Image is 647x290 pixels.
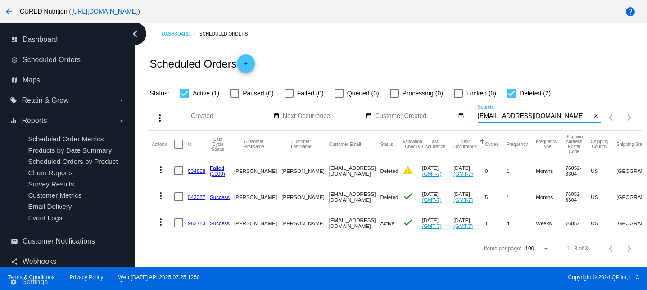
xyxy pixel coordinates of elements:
[234,210,281,236] mat-cell: [PERSON_NAME]
[403,217,413,228] mat-icon: check
[118,97,125,104] i: arrow_drop_down
[149,54,254,72] h2: Scheduled Orders
[234,139,273,149] button: Change sorting for CustomerFirstName
[616,141,646,147] button: Change sorting for ShippingState
[329,210,380,236] mat-cell: [EMAIL_ADDRESS][DOMAIN_NAME]
[331,274,639,281] span: Copyright © 2024 QPilot, LLC
[507,141,528,147] button: Change sorting for Frequency
[565,210,591,236] mat-cell: 76052
[620,240,638,258] button: Next page
[566,245,588,252] div: 1 - 3 of 3
[466,88,496,99] span: Locked (0)
[11,56,18,63] i: update
[210,220,230,226] a: Success
[485,210,507,236] mat-cell: 1
[329,184,380,210] mat-cell: [EMAIL_ADDRESS][DOMAIN_NAME]
[485,141,498,147] button: Change sorting for Cycles
[458,113,464,120] mat-icon: date_range
[193,88,219,99] span: Active (1)
[484,245,521,252] div: Items per page:
[22,278,48,286] span: Settings
[11,254,125,269] a: share Webhooks
[507,158,536,184] mat-cell: 1
[20,8,140,15] span: CURED Nutrition ( )
[11,258,18,265] i: share
[478,113,591,120] input: Search
[23,76,40,84] span: Maps
[199,27,256,41] a: Scheduled Orders
[536,158,565,184] mat-cell: Months
[234,158,281,184] mat-cell: [PERSON_NAME]
[28,169,72,177] a: Churn Reports
[380,141,393,147] button: Change sorting for Status
[380,220,394,226] span: Active
[375,113,456,120] input: Customer Created
[281,158,329,184] mat-cell: [PERSON_NAME]
[23,36,58,44] span: Dashboard
[28,158,118,165] a: Scheduled Orders by Product
[453,158,485,184] mat-cell: [DATE]
[234,184,281,210] mat-cell: [PERSON_NAME]
[191,113,272,120] input: Created
[10,117,17,124] i: equalizer
[28,146,112,154] span: Products by Date Summary
[155,217,166,227] mat-icon: more_vert
[602,240,620,258] button: Previous page
[23,258,56,266] span: Webhooks
[422,158,454,184] mat-cell: [DATE]
[380,194,398,200] span: Deleted
[485,158,507,184] mat-cell: 0
[591,158,616,184] mat-cell: US
[28,214,62,222] a: Event Logs
[591,184,616,210] mat-cell: US
[297,88,324,99] span: Failed (0)
[565,158,591,184] mat-cell: 76052-3304
[453,197,473,203] a: (GMT-7)
[210,165,224,171] a: Failed
[188,141,191,147] button: Change sorting for Id
[11,77,18,84] i: map
[403,88,443,99] span: Processing (0)
[188,220,205,226] a: 982783
[11,73,125,87] a: map Maps
[453,139,477,149] button: Change sorting for NextOccurrenceUtc
[118,274,200,281] a: Web:[DATE] API:2025.07.25.1250
[591,112,601,121] button: Clear
[329,158,380,184] mat-cell: [EMAIL_ADDRESS][DOMAIN_NAME]
[188,168,205,174] a: 534868
[403,165,413,176] mat-icon: warning
[149,90,169,97] span: Status:
[485,184,507,210] mat-cell: 5
[10,97,17,104] i: local_offer
[507,184,536,210] mat-cell: 1
[453,210,485,236] mat-cell: [DATE]
[11,53,125,67] a: update Scheduled Orders
[11,238,18,245] i: email
[11,36,18,43] i: dashboard
[620,109,638,127] button: Next page
[23,237,95,245] span: Customer Notifications
[329,141,361,147] button: Change sorting for CustomerEmail
[380,168,398,174] span: Deleted
[28,191,81,199] a: Customer Metrics
[188,194,205,200] a: 543387
[591,210,616,236] mat-cell: US
[28,203,72,210] a: Email Delivery
[154,113,165,123] mat-icon: more_vert
[152,131,174,158] mat-header-cell: Actions
[536,139,557,149] button: Change sorting for FrequencyType
[118,117,125,124] i: arrow_drop_down
[565,184,591,210] mat-cell: 76052-3304
[11,234,125,249] a: email Customer Notifications
[118,278,125,285] i: arrow_drop_down
[281,210,329,236] mat-cell: [PERSON_NAME]
[28,180,74,188] a: Survey Results
[23,56,81,64] span: Scheduled Orders
[273,113,280,120] mat-icon: date_range
[347,88,379,99] span: Queued (0)
[403,191,413,202] mat-icon: check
